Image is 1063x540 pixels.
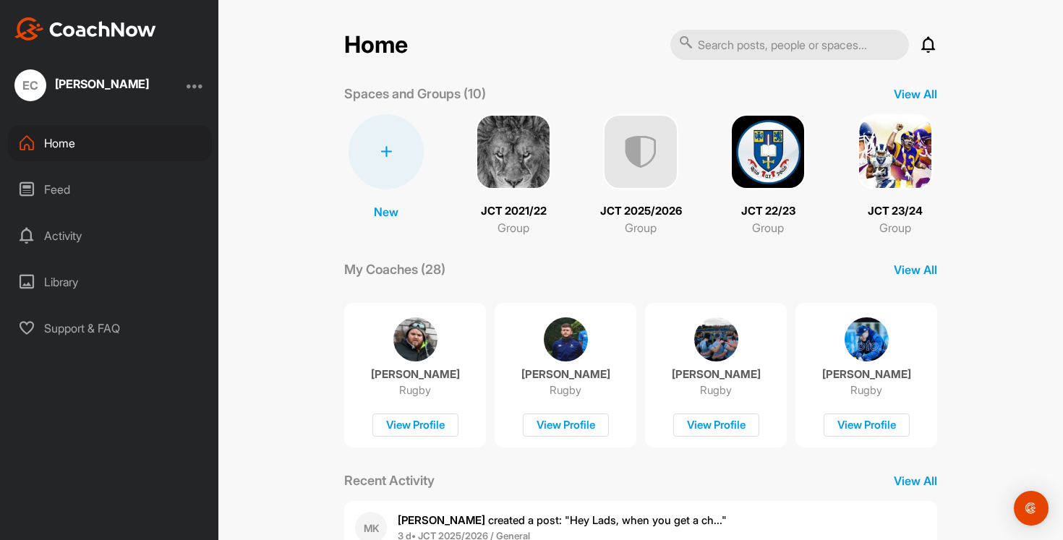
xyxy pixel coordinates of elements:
[700,383,732,398] p: Rugby
[372,413,458,437] div: View Profile
[550,383,581,398] p: Rugby
[858,114,933,189] img: square_b90eb15de67f1eefe0b0b21331d9e02f.png
[741,203,795,220] p: JCT 22/23
[822,367,911,382] p: [PERSON_NAME]
[625,219,657,236] p: Group
[344,260,445,279] p: My Coaches (28)
[824,413,910,437] div: View Profile
[476,114,551,189] img: square_45913ad43c11967a173d36a23e8187ca.png
[8,310,212,346] div: Support & FAQ
[544,317,588,361] img: coach avatar
[398,513,485,527] b: [PERSON_NAME]
[523,413,609,437] div: View Profile
[521,367,610,382] p: [PERSON_NAME]
[14,69,46,101] div: EC
[845,317,889,361] img: coach avatar
[344,31,408,59] h2: Home
[55,78,149,90] div: [PERSON_NAME]
[8,218,212,254] div: Activity
[374,203,398,220] p: New
[344,84,486,103] p: Spaces and Groups (10)
[603,114,678,189] img: uAAAAAElFTkSuQmCC
[14,17,156,40] img: CoachNow
[672,367,761,382] p: [PERSON_NAME]
[730,114,806,189] img: square_c18fa19662f32551949210ba4dda8dc4.png
[393,317,437,361] img: coach avatar
[850,383,882,398] p: Rugby
[599,114,683,236] a: JCT 2025/2026Group
[868,203,923,220] p: JCT 23/24
[694,317,738,361] img: coach avatar
[894,472,937,489] p: View All
[8,125,212,161] div: Home
[673,413,759,437] div: View Profile
[670,30,909,60] input: Search posts, people or spaces...
[726,114,810,236] a: JCT 22/23Group
[344,471,435,490] p: Recent Activity
[498,219,529,236] p: Group
[1014,491,1049,526] div: Open Intercom Messenger
[399,383,431,398] p: Rugby
[471,114,555,236] a: JCT 2021/22Group
[8,264,212,300] div: Library
[752,219,784,236] p: Group
[879,219,911,236] p: Group
[853,114,937,236] a: JCT 23/24Group
[894,85,937,103] p: View All
[398,513,727,527] span: created a post : "Hey Lads, when you get a ch..."
[600,203,682,220] p: JCT 2025/2026
[894,261,937,278] p: View All
[8,171,212,207] div: Feed
[371,367,460,382] p: [PERSON_NAME]
[481,203,547,220] p: JCT 2021/22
